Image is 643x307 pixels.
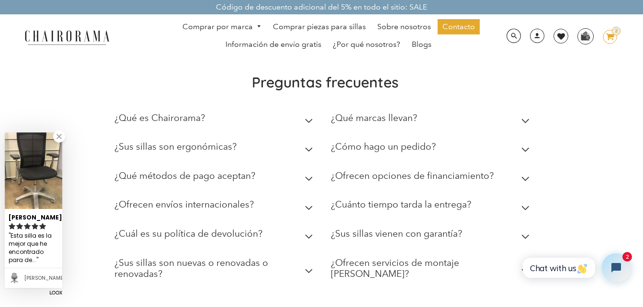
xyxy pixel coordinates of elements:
summary: ¿Ofrecen opciones de financiamiento? [331,164,533,193]
span: Contacto [442,22,475,32]
a: Comprar piezas para sillas [268,19,371,34]
nav: Navegación de escritorio [156,19,501,55]
font: Comprar por marca [182,22,253,31]
svg: icono de valoración completo [9,223,15,230]
h2: ¿Sus sillas vienen con garantía? [331,228,462,239]
summary: ¿Cuánto tiempo tarda la entrega? [331,192,533,221]
svg: icono de valoración completo [32,223,38,230]
h2: ¿Ofrecen envíos internacionales? [114,199,254,210]
iframe: Tidio Chat [512,245,639,290]
div: Chadwick Chair By Knoll-Black (Renewed) [24,275,58,281]
h2: ¿Cómo hago un pedido? [331,141,436,152]
h2: ¿Sus sillas son ergonómicas? [114,141,237,152]
svg: icono de valoración completo [16,223,23,230]
h2: ¿Qué es Chairorama? [114,112,205,123]
summary: ¿Sus sillas son ergonómicas? [114,134,317,164]
svg: icono de valoración completo [24,223,31,230]
h2: ¿Sus sillas son nuevas o renovadas o renovadas? [114,257,317,279]
h2: ¿Cuánto tiempo tarda la entrega? [331,199,471,210]
summary: ¿Ofrecen servicios de montaje [PERSON_NAME]? [331,251,533,291]
summary: ¿Sus sillas son nuevas o renovadas o renovadas? [114,251,317,291]
summary: ¿Qué marcas llevan? [331,106,533,135]
a: 2 [596,30,617,44]
summary: ¿Qué es Chairorama? [114,106,317,135]
span: Sobre nosotros [377,22,431,32]
h2: ¿Qué marcas llevan? [331,112,417,123]
summary: ¿Cómo hago un pedido? [331,134,533,164]
h2: ¿Ofrecen servicios de montaje [PERSON_NAME]? [331,257,533,279]
a: Blogs [407,37,436,52]
a: Contacto [438,19,480,34]
div: 2 [612,27,620,35]
summary: ¿Sus sillas vienen con garantía? [331,221,533,251]
svg: icono de valoración completo [39,223,46,230]
div: [PERSON_NAME] [9,210,58,222]
h2: ¿Ofrecen opciones de financiamiento? [331,170,494,181]
span: Comprar piezas para sillas [273,22,366,32]
a: Comprar por marca [178,20,266,34]
summary: ¿Qué métodos de pago aceptan? [114,164,317,193]
summary: ¿Ofrecen envíos internacionales? [114,192,317,221]
span: ¿Por qué nosotros? [333,40,400,50]
span: Información de envío gratis [226,40,321,50]
div: This chair is the best I have found for offering firm and comfortable back support... [9,231,58,265]
a: Información de envío gratis [221,37,326,52]
h2: ¿Qué métodos de pago aceptan? [114,170,255,181]
img: chairorama [19,29,115,45]
span: Blogs [412,40,431,50]
summary: ¿Cuál es su política de devolución? [114,221,317,251]
h2: Preguntas frecuentes [114,73,536,91]
img: Reseña de Johnny C. de Chadwick Chair By Knoll-Black (Renovado) [5,132,62,209]
h2: ¿Cuál es su política de devolución? [114,228,262,239]
a: Sobre nosotros [372,19,436,34]
img: WhatsApp_Image_2024-07-12_at_16.23.01.webp [578,29,593,43]
a: ¿Por qué nosotros? [328,37,405,52]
